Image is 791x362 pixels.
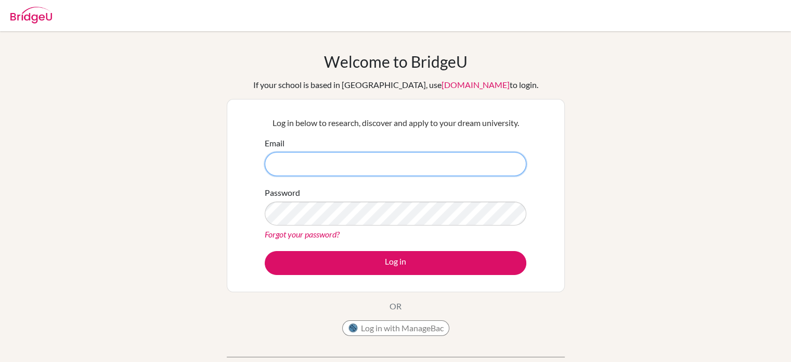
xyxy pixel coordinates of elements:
label: Password [265,186,300,199]
label: Email [265,137,284,149]
p: OR [390,300,401,313]
p: Log in below to research, discover and apply to your dream university. [265,117,526,129]
div: If your school is based in [GEOGRAPHIC_DATA], use to login. [253,79,538,91]
h1: Welcome to BridgeU [324,52,468,71]
a: Forgot your password? [265,229,340,239]
a: [DOMAIN_NAME] [442,80,510,90]
img: Bridge-U [10,7,52,23]
button: Log in [265,251,526,275]
button: Log in with ManageBac [342,320,449,336]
